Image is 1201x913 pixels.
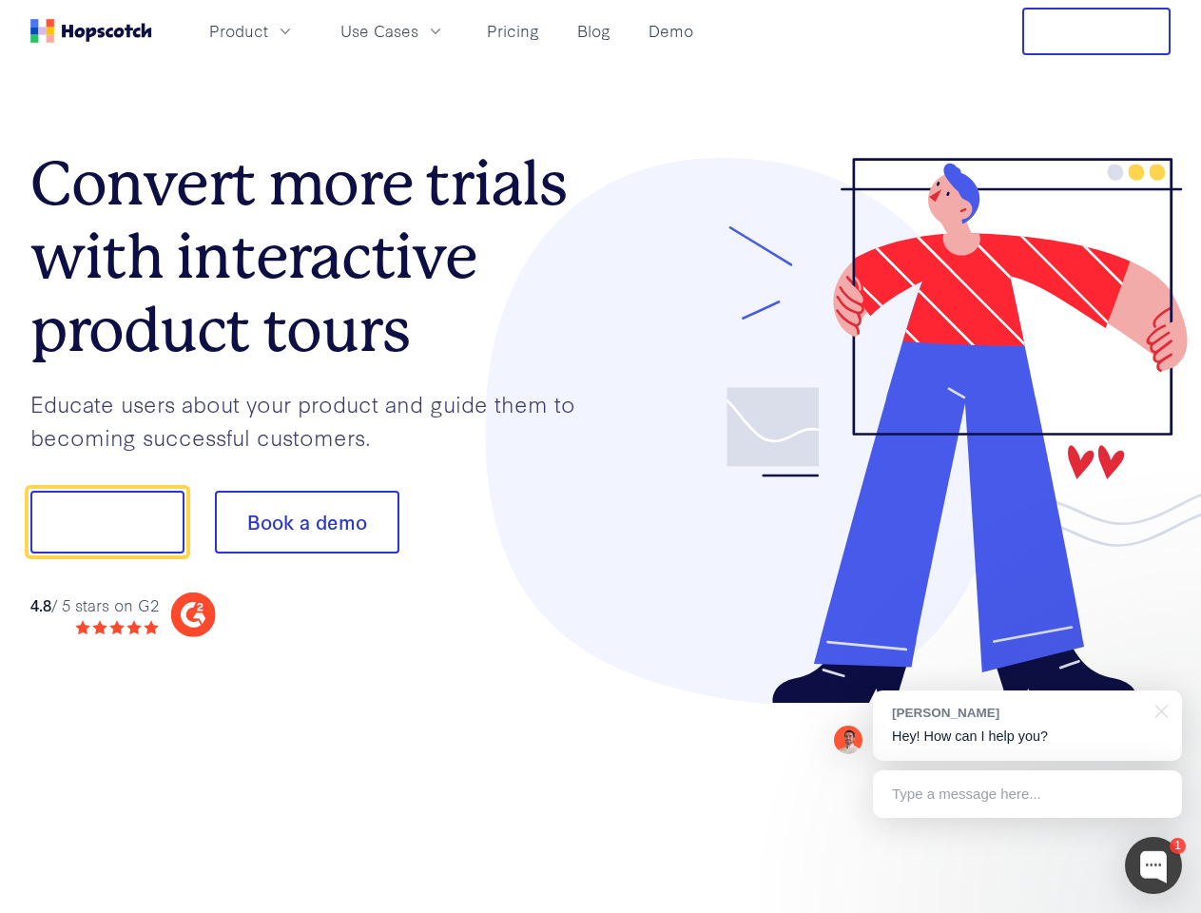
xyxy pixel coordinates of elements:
a: Blog [570,15,618,47]
button: Free Trial [1022,8,1171,55]
a: Demo [641,15,701,47]
button: Product [198,15,306,47]
a: Home [30,19,152,43]
button: Book a demo [215,491,399,554]
div: / 5 stars on G2 [30,593,159,617]
p: Educate users about your product and guide them to becoming successful customers. [30,387,601,453]
div: [PERSON_NAME] [892,704,1144,722]
h1: Convert more trials with interactive product tours [30,147,601,366]
a: Pricing [479,15,547,47]
div: 1 [1170,838,1186,854]
div: Type a message here... [873,770,1182,818]
p: Hey! How can I help you? [892,727,1163,747]
img: Mark Spera [834,726,862,754]
span: Use Cases [340,19,418,43]
button: Show me! [30,491,184,554]
span: Product [209,19,268,43]
strong: 4.8 [30,593,51,615]
button: Use Cases [329,15,456,47]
